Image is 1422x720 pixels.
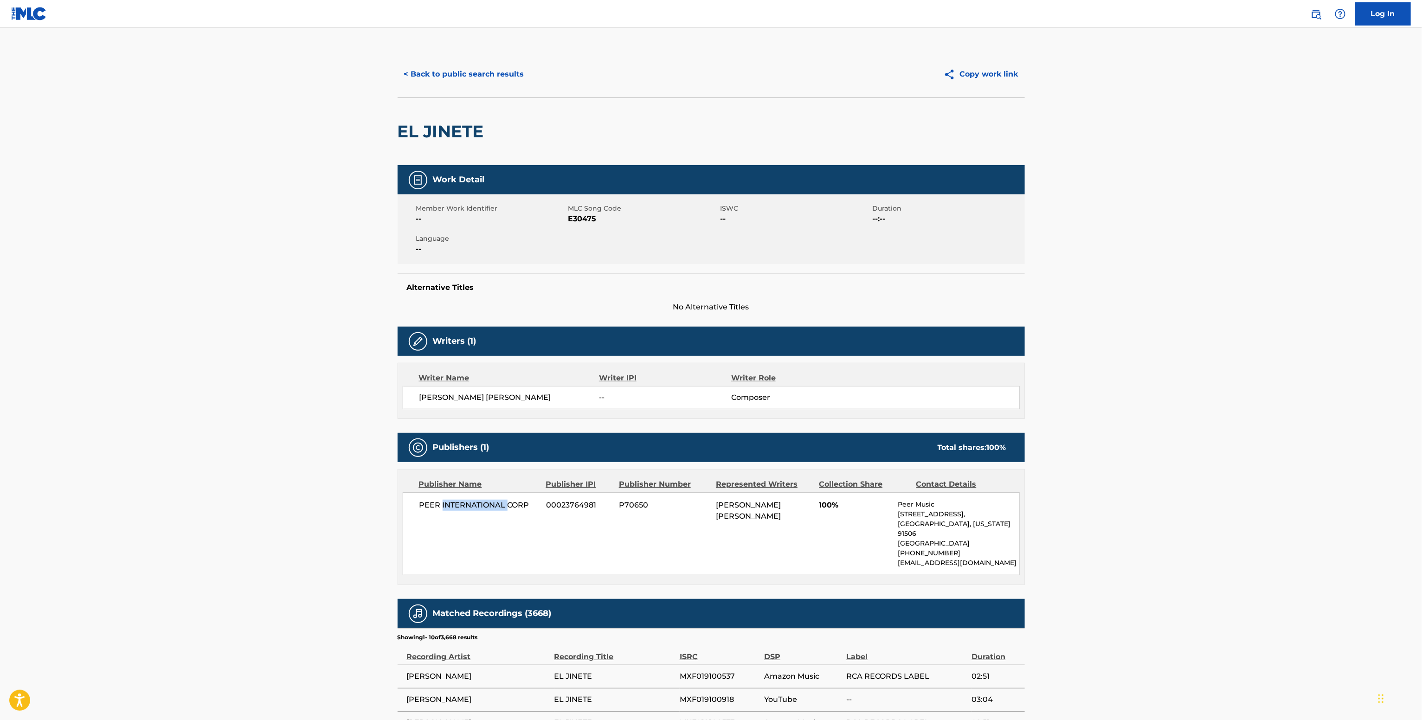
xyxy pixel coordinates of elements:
[937,63,1025,86] button: Copy work link
[416,244,566,255] span: --
[619,500,709,511] span: P70650
[398,63,531,86] button: < Back to public search results
[433,336,476,347] h5: Writers (1)
[680,671,759,682] span: MXF019100537
[873,213,1023,225] span: --:--
[407,694,550,705] span: [PERSON_NAME]
[419,392,599,403] span: [PERSON_NAME] [PERSON_NAME]
[416,213,566,225] span: --
[433,442,489,453] h5: Publishers (1)
[568,204,718,213] span: MLC Song Code
[898,558,1019,568] p: [EMAIL_ADDRESS][DOMAIN_NAME]
[764,694,842,705] span: YouTube
[619,479,709,490] div: Publisher Number
[916,479,1006,490] div: Contact Details
[546,479,612,490] div: Publisher IPI
[898,509,1019,519] p: [STREET_ADDRESS],
[846,694,967,705] span: --
[680,694,759,705] span: MXF019100918
[944,69,960,80] img: Copy work link
[419,373,599,384] div: Writer Name
[721,204,870,213] span: ISWC
[731,373,851,384] div: Writer Role
[898,500,1019,509] p: Peer Music
[1355,2,1411,26] a: Log In
[554,671,675,682] span: EL JINETE
[987,443,1006,452] span: 100 %
[846,671,967,682] span: RCA RECORDS LABEL
[716,479,812,490] div: Represented Writers
[716,501,781,521] span: [PERSON_NAME] [PERSON_NAME]
[873,204,1023,213] span: Duration
[819,479,909,490] div: Collection Share
[599,373,731,384] div: Writer IPI
[1335,8,1346,19] img: help
[1376,675,1422,720] iframe: Chat Widget
[11,7,47,20] img: MLC Logo
[764,642,842,662] div: DSP
[972,694,1020,705] span: 03:04
[433,174,485,185] h5: Work Detail
[419,479,539,490] div: Publisher Name
[972,671,1020,682] span: 02:51
[412,174,424,186] img: Work Detail
[568,213,718,225] span: E30475
[898,519,1019,539] p: [GEOGRAPHIC_DATA], [US_STATE] 91506
[412,336,424,347] img: Writers
[680,642,759,662] div: ISRC
[846,642,967,662] div: Label
[1331,5,1350,23] div: Help
[412,608,424,619] img: Matched Recordings
[972,642,1020,662] div: Duration
[731,392,851,403] span: Composer
[407,283,1016,292] h5: Alternative Titles
[554,642,675,662] div: Recording Title
[938,442,1006,453] div: Total shares:
[1378,685,1384,713] div: Drag
[412,442,424,453] img: Publishers
[819,500,891,511] span: 100%
[416,234,566,244] span: Language
[1307,5,1325,23] a: Public Search
[1311,8,1322,19] img: search
[398,633,478,642] p: Showing 1 - 10 of 3,668 results
[546,500,612,511] span: 00023764981
[416,204,566,213] span: Member Work Identifier
[433,608,552,619] h5: Matched Recordings (3668)
[407,671,550,682] span: [PERSON_NAME]
[721,213,870,225] span: --
[898,548,1019,558] p: [PHONE_NUMBER]
[407,642,550,662] div: Recording Artist
[419,500,540,511] span: PEER INTERNATIONAL CORP
[398,302,1025,313] span: No Alternative Titles
[764,671,842,682] span: Amazon Music
[599,392,731,403] span: --
[554,694,675,705] span: EL JINETE
[398,121,489,142] h2: EL JINETE
[898,539,1019,548] p: [GEOGRAPHIC_DATA]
